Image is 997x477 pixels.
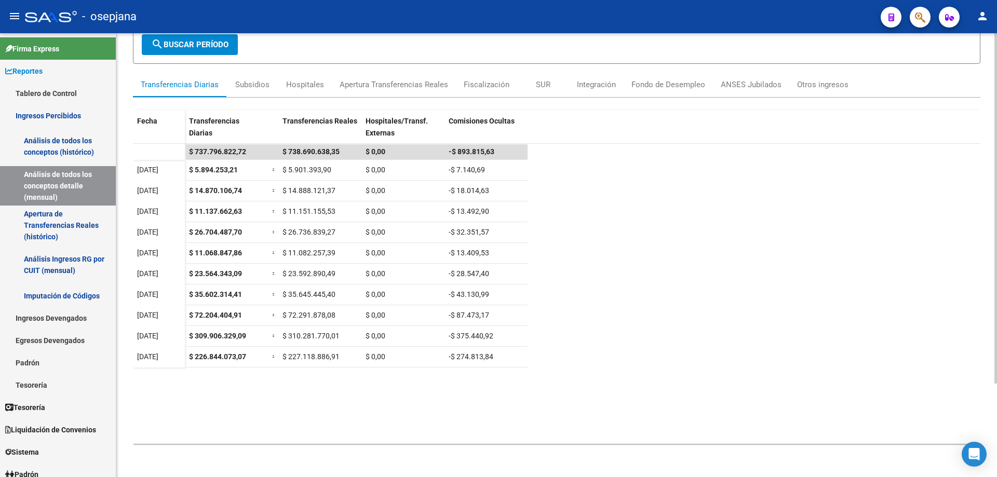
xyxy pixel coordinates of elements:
span: = [272,311,276,319]
span: [DATE] [137,269,158,278]
span: Sistema [5,446,39,458]
span: $ 72.291.878,08 [282,311,335,319]
div: Subsidios [235,79,270,90]
datatable-header-cell: Transferencias Diarias [185,110,268,154]
span: [DATE] [137,332,158,340]
span: -$ 7.140,69 [449,166,485,174]
div: Fondo de Desempleo [631,79,705,90]
span: $ 23.564.343,09 [189,269,242,278]
span: -$ 274.813,84 [449,352,493,361]
span: [DATE] [137,207,158,215]
div: Hospitales [286,79,324,90]
datatable-header-cell: Transferencias Reales [278,110,361,154]
span: $ 0,00 [366,228,385,236]
span: $ 35.645.445,40 [282,290,335,298]
mat-icon: menu [8,10,21,22]
span: $ 0,00 [366,290,385,298]
span: -$ 13.492,90 [449,207,489,215]
span: -$ 28.547,40 [449,269,489,278]
span: - osepjana [82,5,137,28]
span: $ 0,00 [366,147,385,156]
span: = [272,228,276,236]
span: $ 0,00 [366,269,385,278]
span: [DATE] [137,352,158,361]
span: $ 227.118.886,91 [282,352,340,361]
span: -$ 18.014,63 [449,186,489,195]
span: Hospitales/Transf. Externas [366,117,428,137]
div: SUR [536,79,550,90]
span: [DATE] [137,249,158,257]
span: $ 0,00 [366,332,385,340]
span: $ 0,00 [366,311,385,319]
span: = [272,249,276,257]
mat-icon: search [151,38,164,50]
div: Integración [577,79,616,90]
span: $ 26.704.487,70 [189,228,242,236]
span: $ 35.602.314,41 [189,290,242,298]
span: $ 310.281.770,01 [282,332,340,340]
span: Liquidación de Convenios [5,424,96,435]
span: [DATE] [137,186,158,195]
span: Tesorería [5,402,45,413]
span: $ 0,00 [366,352,385,361]
datatable-header-cell: Comisiones Ocultas [444,110,528,154]
span: $ 0,00 [366,249,385,257]
span: $ 0,00 [366,166,385,174]
span: = [272,269,276,278]
span: = [272,186,276,195]
span: [DATE] [137,290,158,298]
span: = [272,332,276,340]
span: = [272,166,276,174]
div: Open Intercom Messenger [962,442,987,467]
span: $ 11.137.662,63 [189,207,242,215]
span: [DATE] [137,166,158,174]
div: ANSES Jubilados [721,79,782,90]
span: Reportes [5,65,43,77]
span: Transferencias Diarias [189,117,239,137]
span: -$ 375.440,92 [449,332,493,340]
span: Transferencias Reales [282,117,357,125]
span: Fecha [137,117,157,125]
span: -$ 87.473,17 [449,311,489,319]
span: -$ 32.351,57 [449,228,489,236]
datatable-header-cell: Hospitales/Transf. Externas [361,110,444,154]
span: $ 26.736.839,27 [282,228,335,236]
span: [DATE] [137,228,158,236]
div: Otros ingresos [797,79,848,90]
span: $ 11.151.155,53 [282,207,335,215]
span: $ 309.906.329,09 [189,332,246,340]
span: $ 0,00 [366,207,385,215]
span: $ 737.796.822,72 [189,147,246,156]
datatable-header-cell: Fecha [133,110,185,154]
span: -$ 13.409,53 [449,249,489,257]
span: $ 14.870.106,74 [189,186,242,195]
span: $ 11.068.847,86 [189,249,242,257]
button: Buscar Período [142,34,238,55]
span: $ 226.844.073,07 [189,352,246,361]
span: = [272,352,276,361]
span: $ 14.888.121,37 [282,186,335,195]
div: Apertura Transferencias Reales [340,79,448,90]
span: Buscar Período [151,40,228,49]
span: $ 23.592.890,49 [282,269,335,278]
span: = [272,290,276,298]
span: $ 738.690.638,35 [282,147,340,156]
div: Transferencias Diarias [141,79,219,90]
span: $ 5.901.393,90 [282,166,331,174]
mat-icon: person [976,10,989,22]
span: $ 0,00 [366,186,385,195]
div: Fiscalización [464,79,509,90]
span: $ 11.082.257,39 [282,249,335,257]
span: Comisiones Ocultas [449,117,515,125]
span: $ 72.204.404,91 [189,311,242,319]
span: = [272,207,276,215]
span: $ 5.894.253,21 [189,166,238,174]
span: [DATE] [137,311,158,319]
span: Firma Express [5,43,59,54]
span: -$ 893.815,63 [449,147,494,156]
span: -$ 43.130,99 [449,290,489,298]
